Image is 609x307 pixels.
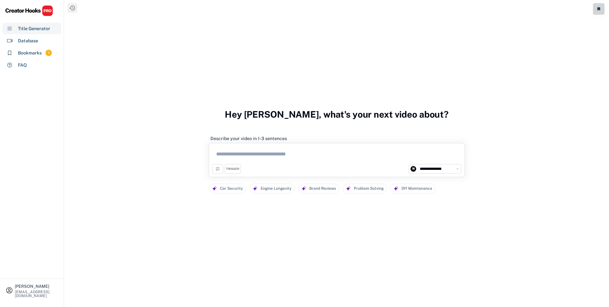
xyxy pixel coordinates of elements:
[225,102,449,127] h3: Hey [PERSON_NAME], what's your next video about?
[410,166,416,172] img: channels4_profile.jpg
[210,136,287,141] div: Describe your video in 1-3 sentences
[45,50,52,56] div: 1
[18,62,27,69] div: FAQ
[15,284,58,288] div: [PERSON_NAME]
[402,184,432,193] div: DIY Maintenance
[220,184,243,193] div: Car Security
[18,50,42,56] div: Bookmarks
[261,184,291,193] div: Engine Longevity
[5,5,53,16] img: CHPRO%20Logo.svg
[15,290,58,298] div: [EMAIL_ADDRESS][DOMAIN_NAME]
[354,184,384,193] div: Problem Solving
[226,167,239,171] div: TRIGGER
[309,184,336,193] div: Brand Reviews
[18,37,38,44] div: Database
[18,25,50,32] div: Title Generator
